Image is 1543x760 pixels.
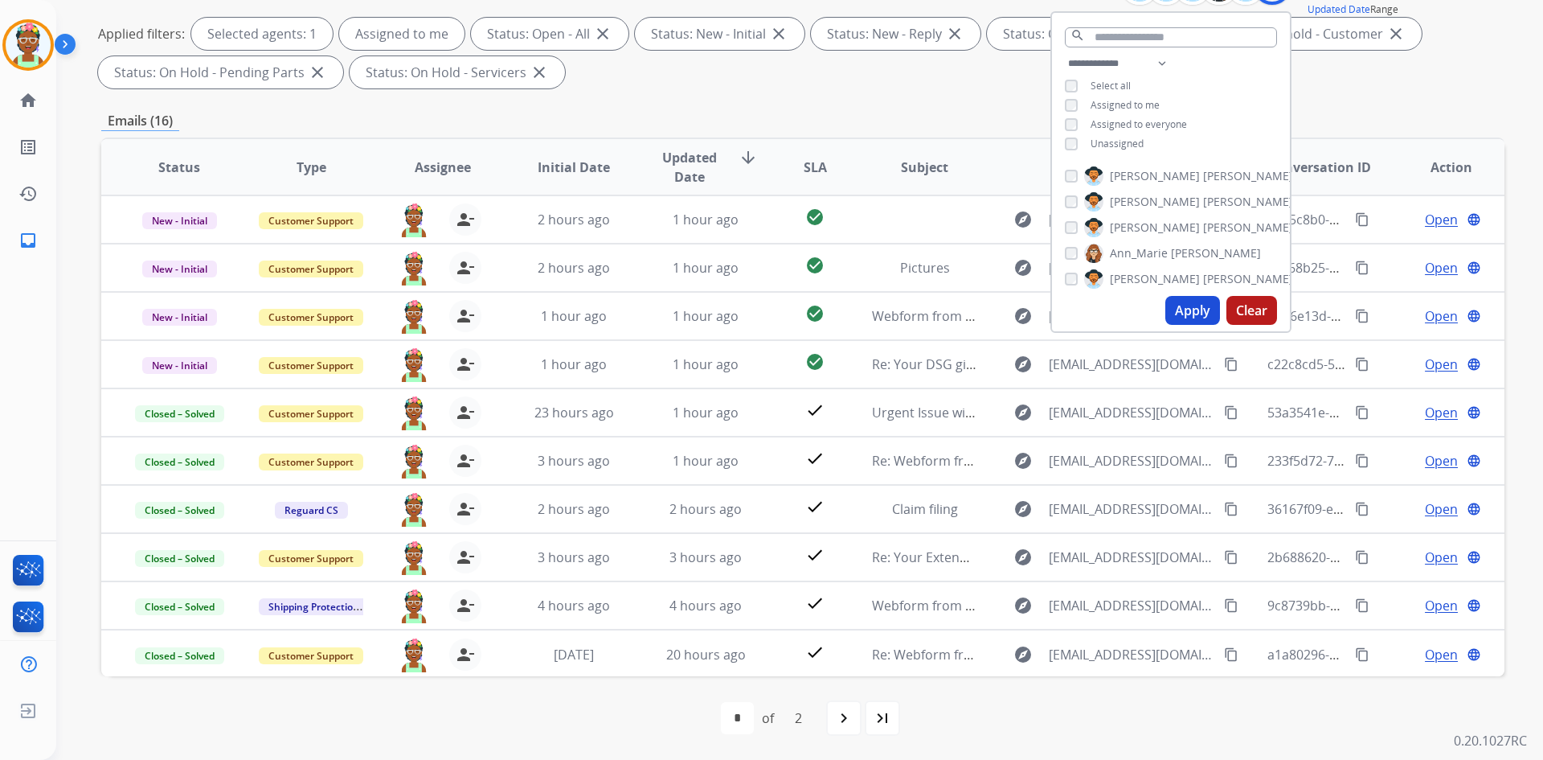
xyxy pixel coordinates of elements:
[18,184,38,203] mat-icon: history
[872,548,1078,566] span: Re: Your Extend claim is approved
[1425,499,1458,519] span: Open
[673,307,739,325] span: 1 hour ago
[872,597,1236,614] span: Webform from [EMAIL_ADDRESS][DOMAIN_NAME] on [DATE]
[398,348,430,382] img: agent-avatar
[1425,596,1458,615] span: Open
[805,352,825,372] mat-icon: check_circle
[1355,598,1369,613] mat-icon: content_copy
[1091,79,1131,92] span: Select all
[398,300,430,334] img: agent-avatar
[135,405,224,422] span: Closed – Solved
[1013,258,1033,277] mat-icon: explore
[398,541,430,575] img: agent-avatar
[1425,451,1458,470] span: Open
[1425,306,1458,326] span: Open
[669,597,742,614] span: 4 hours ago
[1467,357,1481,372] mat-icon: language
[398,396,430,430] img: agent-avatar
[900,259,950,277] span: Pictures
[1110,194,1200,210] span: [PERSON_NAME]
[945,24,964,43] mat-icon: close
[1308,3,1370,16] button: Updated Date
[1171,245,1261,261] span: [PERSON_NAME]
[1013,499,1033,519] mat-icon: explore
[769,24,788,43] mat-icon: close
[653,148,726,187] span: Updated Date
[1049,548,1214,567] span: [EMAIL_ADDRESS][DOMAIN_NAME]
[456,499,475,519] mat-icon: person_remove
[762,709,774,728] div: of
[1467,405,1481,420] mat-icon: language
[538,500,610,518] span: 2 hours ago
[398,203,430,237] img: agent-avatar
[1013,306,1033,326] mat-icon: explore
[1267,500,1509,518] span: 36167f09-ee7f-4907-9365-cd4d153acd1a
[1110,245,1168,261] span: Ann_Marie
[1355,212,1369,227] mat-icon: content_copy
[901,158,948,177] span: Subject
[98,24,185,43] p: Applied filters:
[872,646,1258,663] span: Re: Webform from [EMAIL_ADDRESS][DOMAIN_NAME] on [DATE]
[275,502,348,519] span: Reguard CS
[1049,306,1214,326] span: [EMAIL_ADDRESS][DOMAIN_NAME]
[1224,454,1238,468] mat-icon: content_copy
[1049,403,1214,422] span: [EMAIL_ADDRESS][DOMAIN_NAME]
[1355,261,1369,275] mat-icon: content_copy
[669,548,742,566] span: 3 hours ago
[1355,405,1369,420] mat-icon: content_copy
[1110,271,1200,287] span: [PERSON_NAME]
[834,709,853,728] mat-icon: navigate_next
[593,24,612,43] mat-icon: close
[872,355,1082,373] span: Re: Your DSG gift card is on its way
[538,211,610,228] span: 2 hours ago
[1013,403,1033,422] mat-icon: explore
[259,212,363,229] span: Customer Support
[456,451,475,470] mat-icon: person_remove
[538,259,610,277] span: 2 hours ago
[1386,24,1406,43] mat-icon: close
[805,449,825,468] mat-icon: check
[1355,647,1369,662] mat-icon: content_copy
[471,18,628,50] div: Status: Open - All
[782,702,815,734] div: 2
[872,452,1258,470] span: Re: Webform from [EMAIL_ADDRESS][DOMAIN_NAME] on [DATE]
[297,158,326,177] span: Type
[1110,168,1200,184] span: [PERSON_NAME]
[1467,309,1481,323] mat-icon: language
[135,550,224,567] span: Closed – Solved
[456,306,475,326] mat-icon: person_remove
[1224,357,1238,372] mat-icon: content_copy
[1226,296,1277,325] button: Clear
[456,645,475,664] mat-icon: person_remove
[18,91,38,110] mat-icon: home
[538,548,610,566] span: 3 hours ago
[1355,309,1369,323] mat-icon: content_copy
[1013,451,1033,470] mat-icon: explore
[538,597,610,614] span: 4 hours ago
[541,307,607,325] span: 1 hour ago
[1467,598,1481,613] mat-icon: language
[456,548,475,567] mat-icon: person_remove
[259,598,369,615] span: Shipping Protection
[1425,258,1458,277] span: Open
[398,252,430,286] img: agent-avatar
[1049,645,1214,664] span: [EMAIL_ADDRESS][DOMAIN_NAME]
[1070,28,1085,43] mat-icon: search
[398,639,430,672] img: agent-avatar
[18,138,38,157] mat-icon: list_alt
[1467,454,1481,468] mat-icon: language
[101,111,179,131] p: Emails (16)
[1110,220,1200,236] span: [PERSON_NAME]
[1203,271,1293,287] span: [PERSON_NAME]
[538,158,610,177] span: Initial Date
[554,646,594,663] span: [DATE]
[18,231,38,250] mat-icon: inbox
[1425,548,1458,567] span: Open
[98,56,343,88] div: Status: On Hold - Pending Parts
[1355,357,1369,372] mat-icon: content_copy
[6,23,51,68] img: avatar
[805,401,825,420] mat-icon: check
[673,404,739,421] span: 1 hour ago
[1013,210,1033,229] mat-icon: explore
[1224,405,1238,420] mat-icon: content_copy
